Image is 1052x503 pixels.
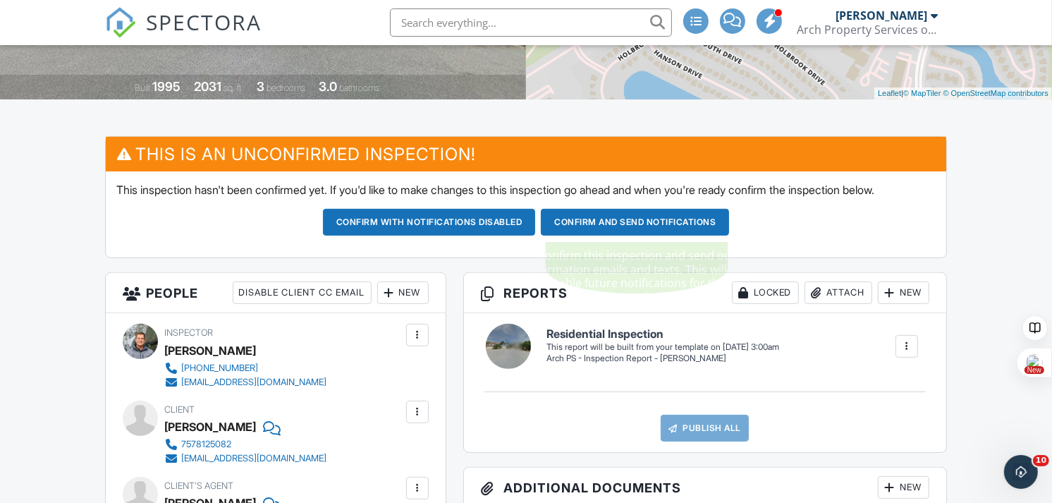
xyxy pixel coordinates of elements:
span: Inspector [164,327,213,338]
span: bathrooms [340,83,380,93]
img: The Best Home Inspection Software - Spectora [105,7,136,38]
a: Publish All [661,415,749,442]
h3: Reports [464,273,946,313]
div: 3.0 [319,79,338,94]
span: bedrooms [267,83,306,93]
a: 7578125082 [164,437,326,452]
span: Client [164,404,195,415]
a: [EMAIL_ADDRESS][DOMAIN_NAME] [164,452,326,466]
a: [EMAIL_ADDRESS][DOMAIN_NAME] [164,375,326,389]
div: [PHONE_NUMBER] [181,363,258,374]
div: [PERSON_NAME] [836,8,927,23]
div: 1995 [153,79,181,94]
span: Built [135,83,151,93]
div: 2031 [195,79,222,94]
div: [PERSON_NAME] [164,416,256,437]
h3: People [106,273,445,313]
div: Arch Property Services of Virginia, LLC [797,23,938,37]
div: This report will be built from your template on [DATE] 3:00am [547,341,780,353]
div: Disable Client CC Email [233,281,372,304]
a: © MapTiler [903,89,941,97]
div: [EMAIL_ADDRESS][DOMAIN_NAME] [181,377,326,388]
div: [PERSON_NAME] [164,340,256,361]
div: 3 [257,79,265,94]
p: This inspection hasn't been confirmed yet. If you'd like to make changes to this inspection go ah... [116,182,936,198]
div: New [878,476,929,499]
span: sq. ft. [224,83,244,93]
h3: This is an Unconfirmed Inspection! [106,137,946,171]
div: Locked [732,281,799,304]
div: [EMAIL_ADDRESS][DOMAIN_NAME] [181,453,326,464]
span: SPECTORA [146,7,262,37]
span: Client's Agent [164,480,233,491]
div: New [878,281,929,304]
a: © OpenStreetMap contributors [943,89,1048,97]
button: Confirm with notifications disabled [323,209,536,236]
div: Attach [805,281,872,304]
div: 7578125082 [181,439,231,450]
div: | [874,87,1052,99]
a: Leaflet [878,89,901,97]
div: Arch PS - Inspection Report - [PERSON_NAME] [547,353,780,365]
a: SPECTORA [105,19,262,49]
input: Search everything... [390,8,672,37]
button: Confirm and send notifications [541,209,729,236]
div: New [377,281,429,304]
iframe: Intercom live chat [1004,455,1038,489]
h6: Residential Inspection [547,328,780,341]
a: [PHONE_NUMBER] [164,361,326,375]
span: 10 [1033,455,1049,466]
